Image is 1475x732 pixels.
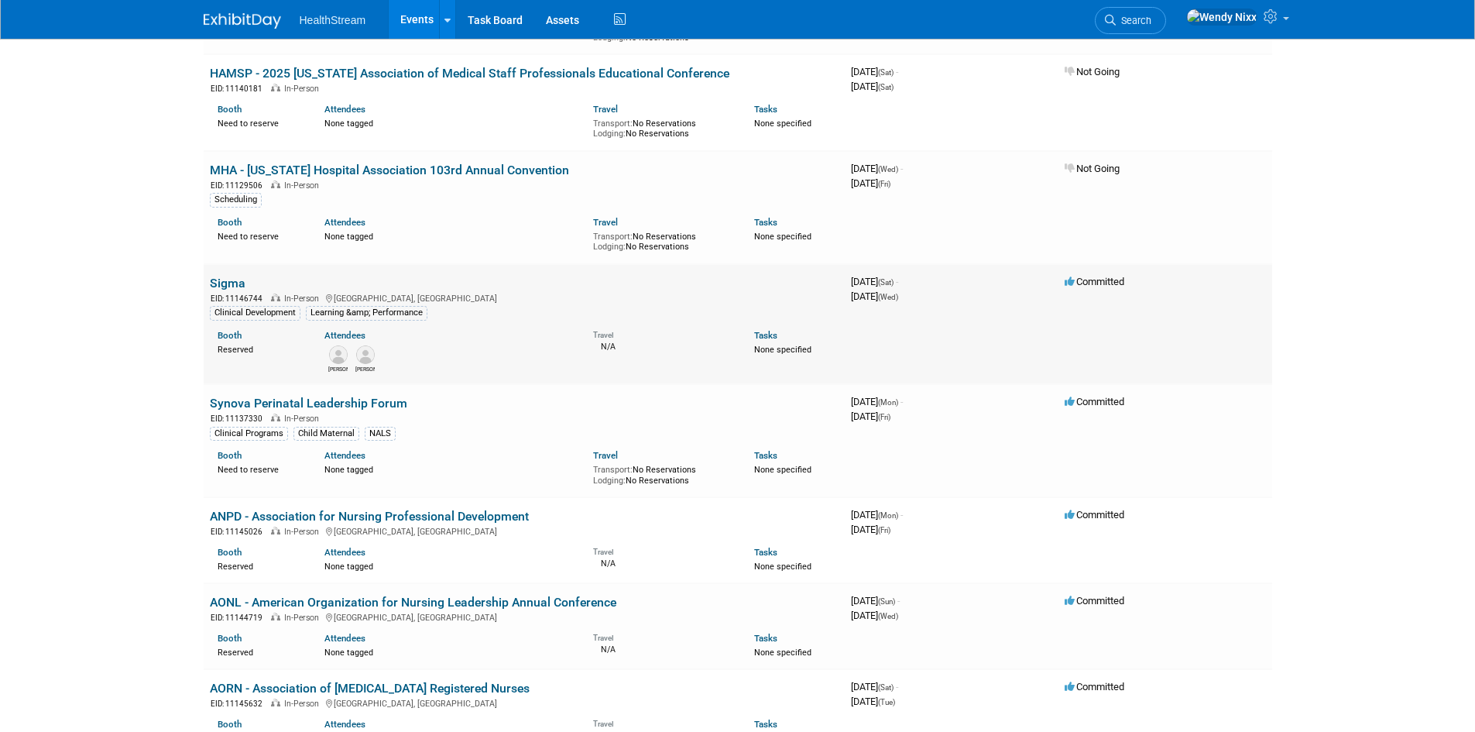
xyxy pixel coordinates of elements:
[754,547,777,558] a: Tasks
[851,290,898,302] span: [DATE]
[754,562,811,572] span: None specified
[1095,7,1166,34] a: Search
[754,648,811,658] span: None specified
[1065,681,1124,692] span: Committed
[1065,276,1124,287] span: Committed
[878,398,898,407] span: (Mon)
[284,414,324,424] span: In-Person
[754,633,777,644] a: Tasks
[218,217,242,228] a: Booth
[878,597,895,606] span: (Sun)
[218,330,242,341] a: Booth
[1065,66,1120,77] span: Not Going
[593,628,731,643] div: Travel
[210,509,529,524] a: ANPD - Association for Nursing Professional Development
[593,643,731,655] div: N/A
[754,217,777,228] a: Tasks
[210,681,530,696] a: AORN - Association of [MEDICAL_DATA] Registered Nurses
[878,83,894,91] span: (Sat)
[210,595,616,610] a: AONL - American Organization for Nursing Leadership Annual Conference
[896,276,898,287] span: -
[284,527,324,537] span: In-Person
[878,698,895,706] span: (Tue)
[897,595,900,607] span: -
[210,427,288,441] div: Clinical Programs
[900,509,903,521] span: -
[210,696,839,710] div: [GEOGRAPHIC_DATA], [GEOGRAPHIC_DATA]
[754,232,811,242] span: None specified
[851,396,903,407] span: [DATE]
[593,714,731,729] div: Travel
[754,719,777,730] a: Tasks
[878,413,890,421] span: (Fri)
[329,345,348,364] img: Sean Collins
[324,547,365,558] a: Attendees
[1116,15,1151,26] span: Search
[210,306,300,320] div: Clinical Development
[851,276,898,287] span: [DATE]
[284,294,324,304] span: In-Person
[878,526,890,534] span: (Fri)
[593,119,633,129] span: Transport:
[271,180,280,188] img: In-Person Event
[324,330,365,341] a: Attendees
[328,364,348,373] div: Sean Collins
[284,84,324,94] span: In-Person
[878,683,894,692] span: (Sat)
[271,699,280,706] img: In-Person Event
[300,14,366,26] span: HealthStream
[851,524,890,535] span: [DATE]
[210,396,407,411] a: Synova Perinatal Leadership Forum
[593,542,731,557] div: Travel
[210,66,729,81] a: HAMSP - 2025 [US_STATE] Association of Medical Staff Professionals Educational Conference
[211,613,269,622] span: EID: 11144719
[210,610,839,624] div: [GEOGRAPHIC_DATA], [GEOGRAPHIC_DATA]
[271,414,280,421] img: In-Person Event
[593,129,626,139] span: Lodging:
[211,699,269,708] span: EID: 11145632
[593,340,731,352] div: N/A
[593,325,731,340] div: Travel
[896,681,898,692] span: -
[210,163,569,177] a: MHA - [US_STATE] Hospital Association 103rd Annual Convention
[851,81,894,92] span: [DATE]
[204,13,281,29] img: ExhibitDay
[754,330,777,341] a: Tasks
[851,610,898,621] span: [DATE]
[284,613,324,623] span: In-Person
[878,278,894,287] span: (Sat)
[851,177,890,189] span: [DATE]
[324,633,365,644] a: Attendees
[211,84,269,93] span: EID: 11140181
[211,528,269,536] span: EID: 11145026
[851,411,890,422] span: [DATE]
[851,509,903,521] span: [DATE]
[211,181,269,190] span: EID: 11129506
[218,644,302,658] div: Reserved
[218,104,242,115] a: Booth
[218,450,242,461] a: Booth
[271,613,280,620] img: In-Person Event
[593,242,626,252] span: Lodging:
[896,66,898,77] span: -
[218,633,242,644] a: Booth
[593,217,618,228] a: Travel
[218,229,302,242] div: Need to reserve
[851,595,900,607] span: [DATE]
[1186,9,1257,26] img: Wendy Nixx
[1065,595,1124,607] span: Committed
[324,558,581,572] div: None tagged
[271,527,280,534] img: In-Person Event
[324,115,581,129] div: None tagged
[324,450,365,461] a: Attendees
[1065,396,1124,407] span: Committed
[284,180,324,191] span: In-Person
[210,524,839,538] div: [GEOGRAPHIC_DATA], [GEOGRAPHIC_DATA]
[754,104,777,115] a: Tasks
[593,232,633,242] span: Transport:
[218,558,302,572] div: Reserved
[593,465,633,475] span: Transport:
[878,165,898,174] span: (Wed)
[355,364,375,373] div: Michael Julius
[324,644,581,658] div: None tagged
